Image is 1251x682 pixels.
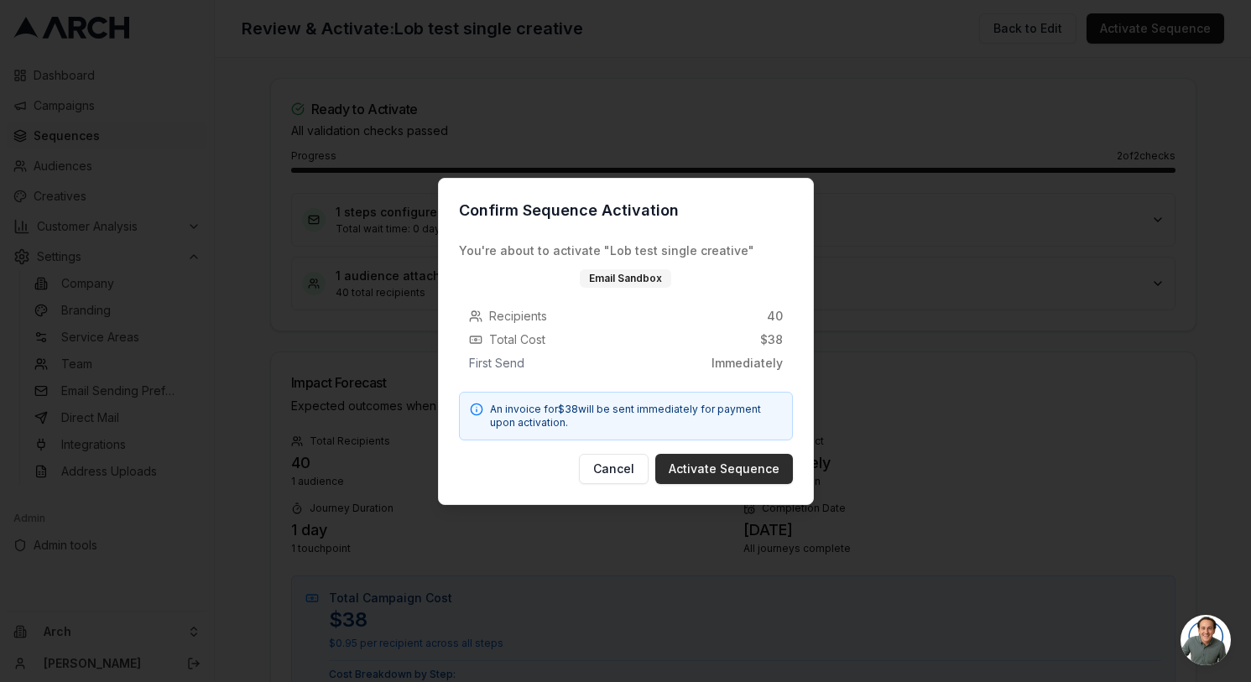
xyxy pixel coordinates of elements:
span: 40 [767,308,783,325]
span: Total Cost [489,331,545,348]
p: An invoice for $38 will be sent immediately for payment upon activation. [490,403,782,430]
span: Immediately [712,355,783,372]
div: Email Sandbox [580,269,671,288]
p: You're about to activate " Lob test single creative " [459,242,793,259]
span: Recipients [489,308,547,325]
span: $38 [760,331,783,348]
button: Activate Sequence [655,454,793,484]
span: First Send [469,355,524,372]
button: Cancel [579,454,649,484]
h2: Confirm Sequence Activation [459,199,793,222]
